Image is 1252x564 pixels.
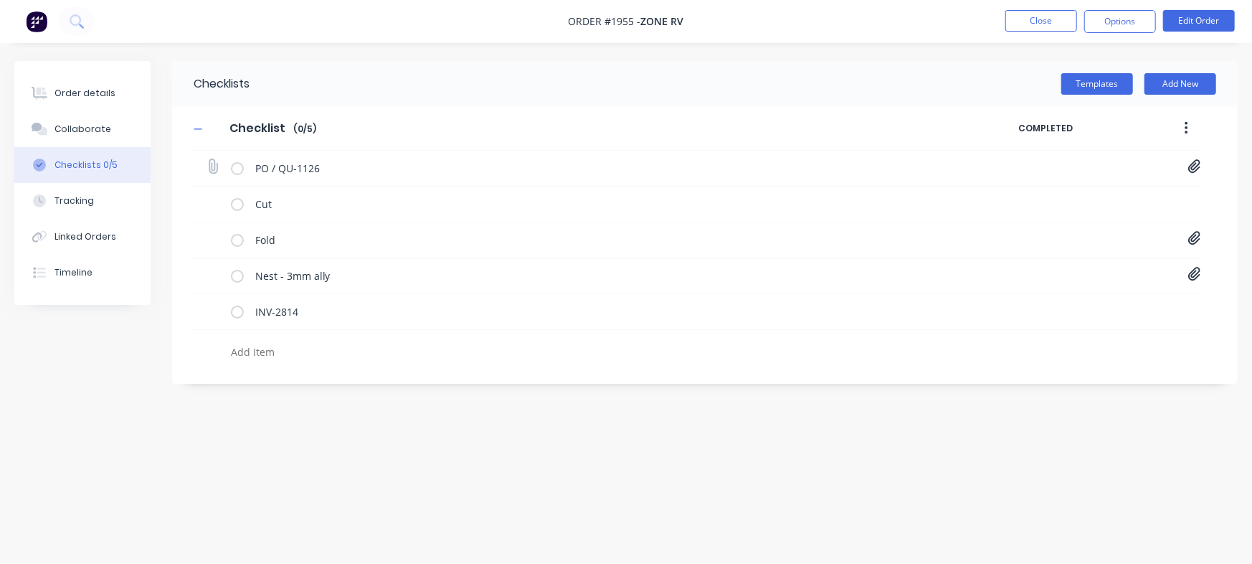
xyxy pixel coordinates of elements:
[1084,10,1156,33] button: Options
[569,15,641,29] span: Order #1955 -
[221,118,293,139] input: Enter Checklist name
[250,265,954,286] textarea: Nest - 3mm ally
[54,123,111,136] div: Collaborate
[641,15,684,29] span: Zone RV
[1061,73,1133,95] button: Templates
[14,147,151,183] button: Checklists 0/5
[1005,10,1077,32] button: Close
[54,159,118,171] div: Checklists 0/5
[250,301,954,322] textarea: INV-2814
[250,158,954,179] textarea: PO / QU-1126
[54,87,115,100] div: Order details
[54,266,93,279] div: Timeline
[1144,73,1216,95] button: Add New
[14,75,151,111] button: Order details
[14,255,151,291] button: Timeline
[250,230,954,250] textarea: Fold
[250,194,954,215] textarea: Cut
[14,219,151,255] button: Linked Orders
[172,61,250,107] div: Checklists
[14,111,151,147] button: Collaborate
[14,183,151,219] button: Tracking
[54,230,116,243] div: Linked Orders
[54,194,94,207] div: Tracking
[293,123,316,136] span: ( 0 / 5 )
[26,11,47,32] img: Factory
[1163,10,1235,32] button: Edit Order
[1019,122,1141,135] span: COMPLETED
